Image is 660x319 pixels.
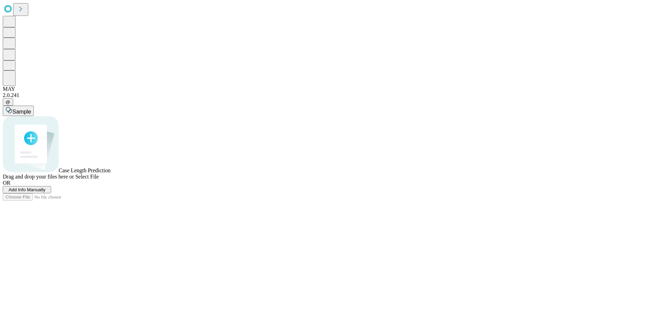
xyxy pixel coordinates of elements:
[3,174,74,180] span: Drag and drop your files here or
[3,180,10,186] span: OR
[12,109,31,115] span: Sample
[3,186,51,193] button: Add Info Manually
[75,174,99,180] span: Select File
[3,106,34,116] button: Sample
[3,98,13,106] button: @
[59,167,110,173] span: Case Length Prediction
[9,187,46,192] span: Add Info Manually
[6,99,10,105] span: @
[3,92,657,98] div: 2.0.241
[3,86,657,92] div: MAY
